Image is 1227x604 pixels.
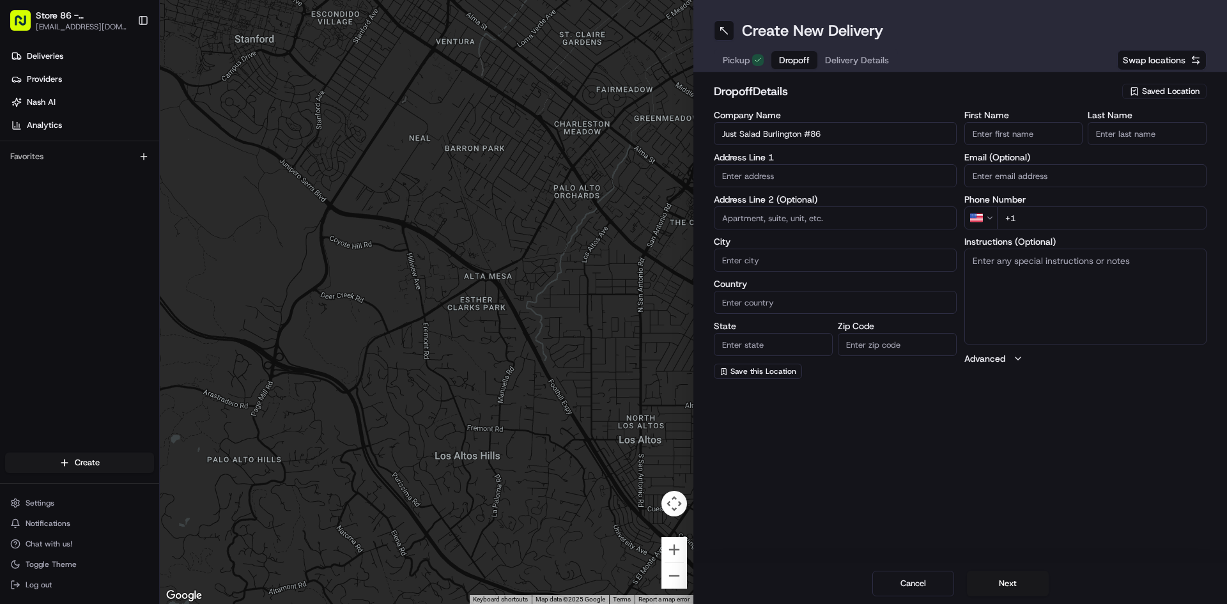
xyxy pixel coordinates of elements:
button: Saved Location [1122,82,1207,100]
h2: dropoff Details [714,82,1115,100]
span: Save this Location [730,366,796,376]
span: Swap locations [1123,54,1185,66]
input: Clear [33,82,211,96]
label: Address Line 1 [714,153,957,162]
button: Save this Location [714,364,802,379]
label: Phone Number [964,195,1207,204]
a: Terms (opens in new tab) [613,596,631,603]
img: Regen Pajulas [13,221,33,241]
button: Notifications [5,515,154,532]
img: 1736555255976-a54dd68f-1ca7-489b-9aae-adbdc363a1c4 [26,233,36,244]
img: 1755196953914-cd9d9cba-b7f7-46ee-b6f5-75ff69acacf5 [27,122,50,145]
span: Nash AI [27,97,56,108]
input: Enter first name [964,122,1083,145]
p: Welcome 👋 [13,51,233,72]
a: Providers [5,69,159,89]
input: Enter phone number [997,206,1207,229]
span: Notifications [26,518,70,529]
img: 1736555255976-a54dd68f-1ca7-489b-9aae-adbdc363a1c4 [13,122,36,145]
button: [EMAIL_ADDRESS][DOMAIN_NAME] [36,22,130,32]
span: Providers [27,74,62,85]
span: • [96,233,100,243]
label: Instructions (Optional) [964,237,1207,246]
button: Swap locations [1117,50,1207,70]
label: Advanced [964,352,1005,365]
img: Google [163,587,205,604]
button: Settings [5,494,154,512]
span: [DATE] [103,233,129,243]
span: Map data ©2025 Google [536,596,605,603]
input: Enter last name [1088,122,1207,145]
label: First Name [964,111,1083,120]
button: Zoom out [661,563,687,589]
span: Deliveries [27,50,63,62]
div: 💻 [108,287,118,297]
a: Deliveries [5,46,159,66]
input: Enter city [714,249,957,272]
span: Saved Location [1142,86,1200,97]
span: Create [75,457,100,468]
input: Enter state [714,333,833,356]
button: Map camera controls [661,491,687,516]
button: Store 86 - [GEOGRAPHIC_DATA] ([GEOGRAPHIC_DATA]) (Just Salad) [36,9,130,22]
div: Past conversations [13,166,86,176]
label: Country [714,279,957,288]
label: Address Line 2 (Optional) [714,195,957,204]
a: Nash AI [5,92,159,112]
span: Delivery Details [825,54,889,66]
label: Last Name [1088,111,1207,120]
button: Chat with us! [5,535,154,553]
a: 💻API Documentation [103,281,210,304]
div: Favorites [5,146,154,167]
span: [DATE] [42,198,68,208]
a: Report a map error [638,596,690,603]
label: State [714,321,833,330]
a: 📗Knowledge Base [8,281,103,304]
a: Analytics [5,115,159,136]
button: Start new chat [217,126,233,141]
span: Log out [26,580,52,590]
label: Company Name [714,111,957,120]
label: Zip Code [838,321,957,330]
span: Pickup [723,54,750,66]
label: Email (Optional) [964,153,1207,162]
button: Cancel [872,571,954,596]
button: Advanced [964,352,1207,365]
input: Apartment, suite, unit, etc. [714,206,957,229]
div: 📗 [13,287,23,297]
button: Next [967,571,1049,596]
input: Enter company name [714,122,957,145]
button: Zoom in [661,537,687,562]
input: Enter zip code [838,333,957,356]
span: Regen Pajulas [40,233,93,243]
h1: Create New Delivery [742,20,883,41]
span: Pylon [127,317,155,327]
span: API Documentation [121,286,205,298]
button: Keyboard shortcuts [473,595,528,604]
div: Start new chat [58,122,210,135]
input: Enter address [714,164,957,187]
a: Open this area in Google Maps (opens a new window) [163,587,205,604]
label: City [714,237,957,246]
a: Powered byPylon [90,316,155,327]
div: We're available if you need us! [58,135,176,145]
input: Enter email address [964,164,1207,187]
span: Settings [26,498,54,508]
button: Create [5,453,154,473]
span: Toggle Theme [26,559,77,569]
span: Dropoff [779,54,810,66]
input: Enter country [714,291,957,314]
span: Knowledge Base [26,286,98,298]
button: Store 86 - [GEOGRAPHIC_DATA] ([GEOGRAPHIC_DATA]) (Just Salad)[EMAIL_ADDRESS][DOMAIN_NAME] [5,5,132,36]
button: Toggle Theme [5,555,154,573]
span: Analytics [27,120,62,131]
button: See all [198,164,233,179]
button: Log out [5,576,154,594]
span: Chat with us! [26,539,72,549]
img: Nash [13,13,38,38]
